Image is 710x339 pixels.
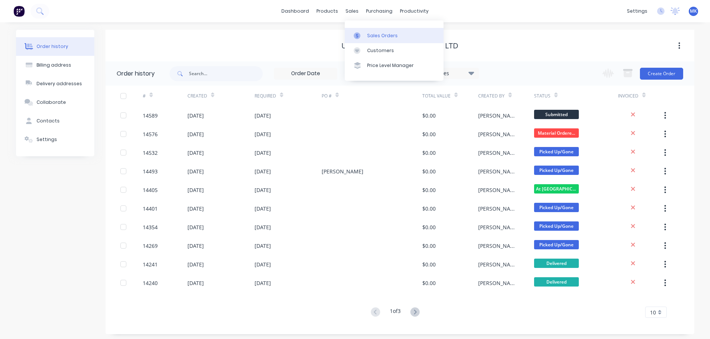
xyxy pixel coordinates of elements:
div: 14354 [143,223,158,231]
div: [DATE] [255,186,271,194]
button: Create Order [640,68,683,80]
span: Picked Up/Gone [534,166,579,175]
div: Invoiced [618,86,663,106]
div: Required [255,86,322,106]
div: [DATE] [255,223,271,231]
div: productivity [396,6,432,17]
div: $0.00 [422,205,436,212]
div: [PERSON_NAME] [478,279,519,287]
button: Settings [16,130,94,149]
div: 14241 [143,260,158,268]
button: Contacts [16,112,94,130]
div: Created By [478,93,505,99]
div: [DATE] [255,149,271,157]
div: $0.00 [422,112,436,119]
span: Picked Up/Gone [534,203,579,212]
div: 14576 [143,130,158,138]
div: Billing address [37,62,71,68]
div: # [143,93,146,99]
div: [PERSON_NAME] [478,260,519,268]
div: Delivery addresses [37,80,82,87]
div: $0.00 [422,130,436,138]
div: # [143,86,187,106]
div: [DATE] [187,205,204,212]
div: Required [255,93,276,99]
div: Created [187,93,207,99]
div: Settings [37,136,57,143]
span: Delivered [534,259,579,268]
div: [PERSON_NAME] [478,130,519,138]
div: $0.00 [422,223,436,231]
span: Material Ordere... [534,128,579,138]
div: [DATE] [255,167,271,175]
span: Picked Up/Gone [534,240,579,249]
div: Order history [37,43,68,50]
div: PO # [322,93,332,99]
a: Customers [345,43,444,58]
div: [PERSON_NAME] [478,186,519,194]
div: [DATE] [187,112,204,119]
div: [PERSON_NAME] [478,112,519,119]
a: dashboard [278,6,313,17]
div: [DATE] [187,130,204,138]
input: Search... [189,66,263,81]
span: Submitted [534,110,579,119]
div: Order history [117,69,155,78]
div: [PERSON_NAME] [478,223,519,231]
div: Sales Orders [367,32,398,39]
input: Order Date [274,68,337,79]
div: 14240 [143,279,158,287]
div: Created By [478,86,534,106]
span: At [GEOGRAPHIC_DATA]... [534,184,579,194]
div: [DATE] [255,112,271,119]
div: 14532 [143,149,158,157]
button: Collaborate [16,93,94,112]
div: [DATE] [255,260,271,268]
div: Status [534,93,550,99]
div: 16 Statuses [416,69,479,77]
button: Billing address [16,56,94,74]
div: [PERSON_NAME] [478,242,519,250]
div: settings [623,6,651,17]
div: [DATE] [187,167,204,175]
div: 1 of 3 [390,307,401,318]
div: Contacts [37,118,60,124]
div: $0.00 [422,260,436,268]
div: purchasing [362,6,396,17]
div: [DATE] [187,279,204,287]
div: $0.00 [422,149,436,157]
div: [DATE] [187,149,204,157]
div: Collaborate [37,99,66,106]
img: Factory [13,6,25,17]
div: Price Level Manager [367,62,414,69]
span: Picked Up/Gone [534,147,579,156]
div: [DATE] [255,279,271,287]
div: 14589 [143,112,158,119]
div: [DATE] [187,186,204,194]
div: Total Value [422,93,451,99]
div: Customers [367,47,394,54]
button: Delivery addresses [16,74,94,93]
div: [DATE] [187,260,204,268]
span: MK [690,8,697,15]
span: Picked Up/Gone [534,221,579,231]
div: Total Value [422,86,478,106]
div: sales [342,6,362,17]
div: [DATE] [255,242,271,250]
div: [DATE] [255,130,271,138]
div: $0.00 [422,279,436,287]
div: [DATE] [187,223,204,231]
div: Unita Manufacturing Pty Ltd [341,41,458,50]
div: Status [534,86,618,106]
span: Delivered [534,277,579,287]
div: [DATE] [255,205,271,212]
div: 14269 [143,242,158,250]
div: [PERSON_NAME] [478,167,519,175]
a: Sales Orders [345,28,444,43]
div: [DATE] [187,242,204,250]
div: [PERSON_NAME] [322,167,363,175]
div: Invoiced [618,93,638,99]
span: 10 [650,308,656,316]
div: $0.00 [422,242,436,250]
div: Created [187,86,255,106]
